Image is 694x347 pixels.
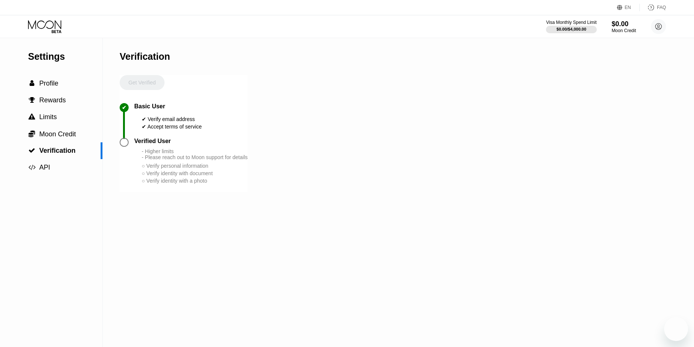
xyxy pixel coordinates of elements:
[28,80,36,87] div: 
[28,130,35,137] span: 
[625,5,631,10] div: EN
[142,116,202,122] div: ✔ Verify email address
[612,20,636,33] div: $0.00Moon Credit
[122,105,126,111] div: ✔
[28,147,35,154] span: 
[29,97,35,103] span: 
[617,4,640,11] div: EN
[612,28,636,33] div: Moon Credit
[546,20,596,33] div: Visa Monthly Spend Limit$0.00/$4,000.00
[134,103,165,110] div: Basic User
[28,164,36,171] span: 
[657,5,666,10] div: FAQ
[30,80,34,87] span: 
[39,80,58,87] span: Profile
[142,170,248,176] div: ○ Verify identity with document
[28,97,36,103] div: 
[546,20,596,25] div: Visa Monthly Spend Limit
[120,51,170,62] div: Verification
[664,317,688,341] iframe: Botão para abrir a janela de mensagens
[39,147,76,154] span: Verification
[28,147,36,154] div: 
[39,164,50,171] span: API
[142,124,202,130] div: ✔ Accept terms of service
[28,114,36,120] div: 
[39,130,76,138] span: Moon Credit
[556,27,586,31] div: $0.00 / $4,000.00
[28,51,102,62] div: Settings
[39,113,57,121] span: Limits
[640,4,666,11] div: FAQ
[142,163,248,169] div: ○ Verify personal information
[28,130,36,137] div: 
[142,178,248,184] div: ○ Verify identity with a photo
[28,114,35,120] span: 
[39,96,66,104] span: Rewards
[142,148,248,160] div: - Higher limits - Please reach out to Moon support for details
[612,20,636,28] div: $0.00
[134,138,171,145] div: Verified User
